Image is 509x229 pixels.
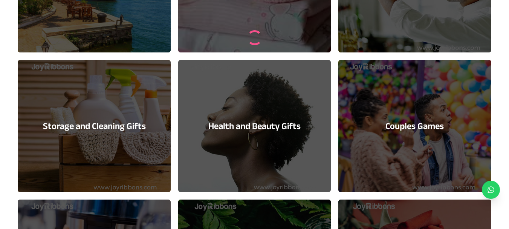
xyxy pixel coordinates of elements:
[208,120,301,132] h3: Health and Beauty Gifts
[178,60,331,192] a: Health and Beauty Gifts
[338,60,491,192] a: Couples Games
[385,120,444,132] h3: Couples Games
[18,60,170,192] a: Storage and Cleaning Gifts
[43,120,146,132] h3: Storage and Cleaning Gifts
